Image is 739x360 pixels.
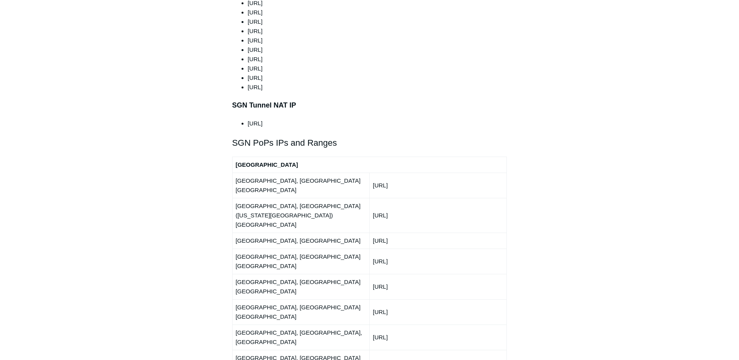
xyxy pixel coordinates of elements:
li: [URL] [248,26,507,36]
td: [URL] [369,299,506,325]
span: [URL] [248,46,263,53]
td: [GEOGRAPHIC_DATA], [GEOGRAPHIC_DATA] [GEOGRAPHIC_DATA] [232,249,369,274]
span: [URL] [248,65,263,72]
td: [URL] [369,274,506,299]
h2: SGN PoPs IPs and Ranges [232,136,507,150]
li: [URL] [248,83,507,92]
td: [URL] [369,173,506,198]
li: [URL] [248,17,507,26]
td: [GEOGRAPHIC_DATA], [GEOGRAPHIC_DATA] [232,233,369,249]
li: [URL] [248,119,507,128]
span: [URL] [248,37,263,44]
td: [URL] [369,233,506,249]
strong: [GEOGRAPHIC_DATA] [236,161,298,168]
span: [URL] [248,56,263,62]
td: [URL] [369,249,506,274]
td: [URL] [369,325,506,350]
td: [GEOGRAPHIC_DATA], [GEOGRAPHIC_DATA] [GEOGRAPHIC_DATA] [232,274,369,299]
td: [GEOGRAPHIC_DATA], [GEOGRAPHIC_DATA] ([US_STATE][GEOGRAPHIC_DATA]) [GEOGRAPHIC_DATA] [232,198,369,233]
span: [URL] [248,74,263,81]
td: [GEOGRAPHIC_DATA], [GEOGRAPHIC_DATA], [GEOGRAPHIC_DATA] [232,325,369,350]
li: [URL] [248,8,507,17]
td: [URL] [369,198,506,233]
h3: SGN Tunnel NAT IP [232,100,507,111]
td: [GEOGRAPHIC_DATA], [GEOGRAPHIC_DATA] [GEOGRAPHIC_DATA] [232,299,369,325]
td: [GEOGRAPHIC_DATA], [GEOGRAPHIC_DATA] [GEOGRAPHIC_DATA] [232,173,369,198]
